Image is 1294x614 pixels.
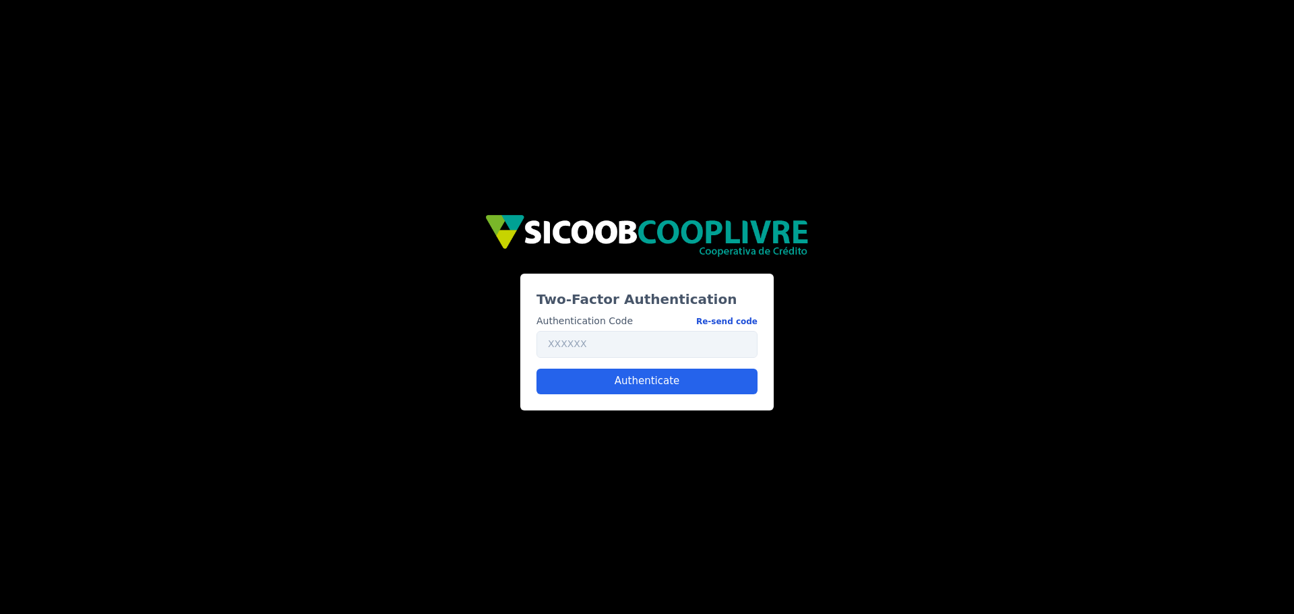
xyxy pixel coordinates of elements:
label: Authentication Code [536,314,758,328]
button: Authenticate [536,369,758,394]
button: Authentication Code [696,314,758,328]
h3: Two-Factor Authentication [536,290,758,309]
input: XXXXXX [536,331,758,358]
img: img/sicoob_cooplivre.png [485,214,809,257]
